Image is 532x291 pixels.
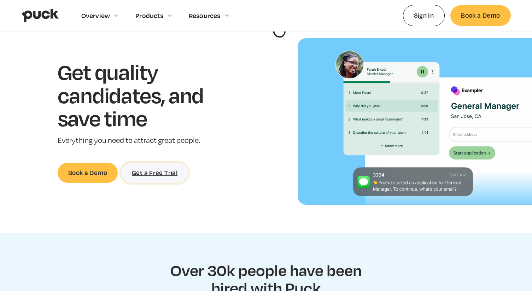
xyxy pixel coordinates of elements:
[189,12,221,19] div: Resources
[81,12,110,19] div: Overview
[58,163,118,183] a: Book a Demo
[121,163,188,183] a: Get a Free Trial
[58,60,226,130] h1: Get quality candidates, and save time
[403,5,445,26] a: Sign In
[450,5,510,25] a: Book a Demo
[135,12,163,19] div: Products
[58,135,226,146] p: Everything you need to attract great people.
